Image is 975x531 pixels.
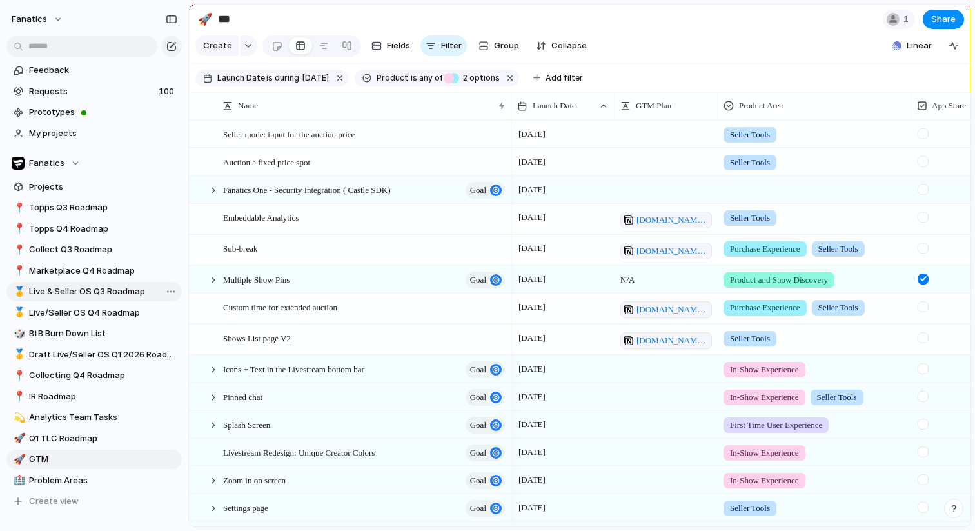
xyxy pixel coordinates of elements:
[408,71,445,85] button: isany of
[730,128,770,141] span: Seller Tools
[6,82,182,101] a: Requests100
[223,299,337,314] span: Custom time for extended auction
[515,272,549,287] span: [DATE]
[29,411,177,424] span: Analytics Team Tasks
[6,9,70,30] button: fanatics
[730,419,822,432] span: First Time User Experience
[223,417,270,432] span: Splash Screen
[29,369,177,382] span: Collecting Q4 Roadmap
[515,389,549,405] span: [DATE]
[12,223,25,235] button: 📍
[730,301,800,314] span: Purchase Experience
[907,39,932,52] span: Linear
[923,10,964,29] button: Share
[6,198,182,217] div: 📍Topps Q3 Roadmap
[12,411,25,424] button: 💫
[546,72,583,84] span: Add filter
[6,408,182,427] div: 💫Analytics Team Tasks
[903,13,912,26] span: 1
[29,85,155,98] span: Requests
[387,39,410,52] span: Fields
[29,306,177,319] span: Live/Seller OS Q4 Roadmap
[223,330,291,345] span: Shows List page V2
[29,243,177,256] span: Collect Q3 Roadmap
[377,72,408,84] span: Product
[515,417,549,432] span: [DATE]
[887,36,937,55] button: Linear
[636,245,708,257] span: [DOMAIN_NAME][URL]
[470,416,486,434] span: goal
[29,474,177,487] span: Problem Areas
[6,471,182,490] a: 🏥Problem Areas
[223,445,375,459] span: Livestream Redesign: Unique Creator Colors
[29,157,64,170] span: Fanatics
[730,363,799,376] span: In-Show Experience
[6,240,182,259] a: 📍Collect Q3 Roadmap
[14,431,23,446] div: 🚀
[265,71,301,85] button: isduring
[14,326,23,341] div: 🎲
[459,73,469,83] span: 2
[12,243,25,256] button: 📍
[223,389,262,404] span: Pinned chat
[223,154,310,169] span: Auction a fixed price spot
[515,445,549,460] span: [DATE]
[12,348,25,361] button: 🥇
[931,13,956,26] span: Share
[515,126,549,142] span: [DATE]
[6,303,182,323] a: 🥇Live/Seller OS Q4 Roadmap
[14,473,23,488] div: 🏥
[6,366,182,385] div: 📍Collecting Q4 Roadmap
[470,271,486,289] span: goal
[551,39,587,52] span: Collapse
[14,285,23,299] div: 🥇
[366,35,415,56] button: Fields
[29,390,177,403] span: IR Roadmap
[531,35,592,56] button: Collapse
[12,306,25,319] button: 🥇
[515,299,549,315] span: [DATE]
[515,154,549,170] span: [DATE]
[14,305,23,320] div: 🥇
[818,243,858,255] span: Seller Tools
[466,472,505,489] button: goal
[12,432,25,445] button: 🚀
[198,10,212,28] div: 🚀
[6,324,182,343] a: 🎲BtB Burn Down List
[515,241,549,256] span: [DATE]
[730,332,770,345] span: Seller Tools
[470,499,486,517] span: goal
[636,99,671,112] span: GTM Plan
[441,39,462,52] span: Filter
[273,72,299,84] span: during
[6,387,182,406] div: 📍IR Roadmap
[730,502,770,515] span: Seller Tools
[6,345,182,365] a: 🥇Draft Live/Seller OS Q1 2026 Roadmap
[494,39,519,52] span: Group
[29,432,177,445] span: Q1 TLC Roadmap
[470,472,486,490] span: goal
[470,388,486,406] span: goal
[12,285,25,298] button: 🥇
[6,177,182,197] a: Projects
[470,361,486,379] span: goal
[6,124,182,143] a: My projects
[615,266,717,286] span: N/A
[29,223,177,235] span: Topps Q4 Roadmap
[195,35,239,56] button: Create
[533,99,576,112] span: Launch Date
[29,348,177,361] span: Draft Live/Seller OS Q1 2026 Roadmap
[6,282,182,301] a: 🥇Live & Seller OS Q3 Roadmap
[6,450,182,469] a: 🚀GTM
[466,445,505,461] button: goal
[29,285,177,298] span: Live & Seller OS Q3 Roadmap
[620,212,712,228] a: [DOMAIN_NAME][URL]
[217,72,265,84] span: Launch Date
[636,303,708,316] span: [DOMAIN_NAME][URL]
[14,347,23,362] div: 🥇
